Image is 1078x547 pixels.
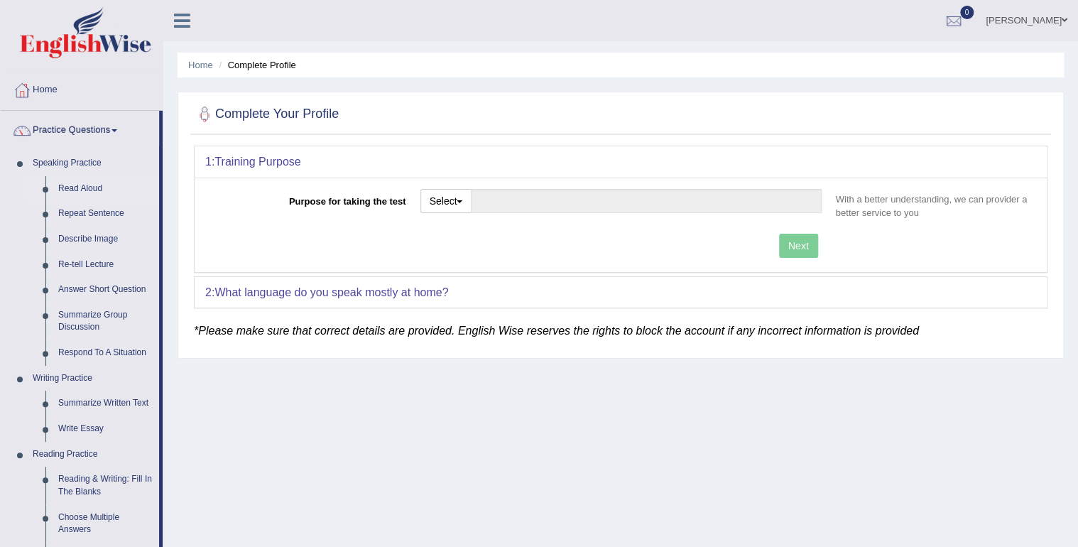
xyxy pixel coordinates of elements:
[960,6,974,19] span: 0
[52,303,159,340] a: Summarize Group Discussion
[195,277,1047,308] div: 2:
[26,151,159,176] a: Speaking Practice
[829,193,1037,220] p: With a better understanding, we can provider a better service to you
[205,189,413,208] label: Purpose for taking the test
[52,467,159,504] a: Reading & Writing: Fill In The Blanks
[52,227,159,252] a: Describe Image
[195,146,1047,178] div: 1:
[194,325,919,337] em: *Please make sure that correct details are provided. English Wise reserves the rights to block th...
[214,286,448,298] b: What language do you speak mostly at home?
[52,176,159,202] a: Read Aloud
[52,340,159,366] a: Respond To A Situation
[52,277,159,303] a: Answer Short Question
[1,111,159,146] a: Practice Questions
[420,189,472,213] button: Select
[188,60,213,70] a: Home
[52,201,159,227] a: Repeat Sentence
[52,505,159,543] a: Choose Multiple Answers
[26,366,159,391] a: Writing Practice
[52,416,159,442] a: Write Essay
[1,70,163,106] a: Home
[52,252,159,278] a: Re-tell Lecture
[194,104,339,125] h2: Complete Your Profile
[52,391,159,416] a: Summarize Written Text
[26,442,159,467] a: Reading Practice
[215,58,295,72] li: Complete Profile
[214,156,300,168] b: Training Purpose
